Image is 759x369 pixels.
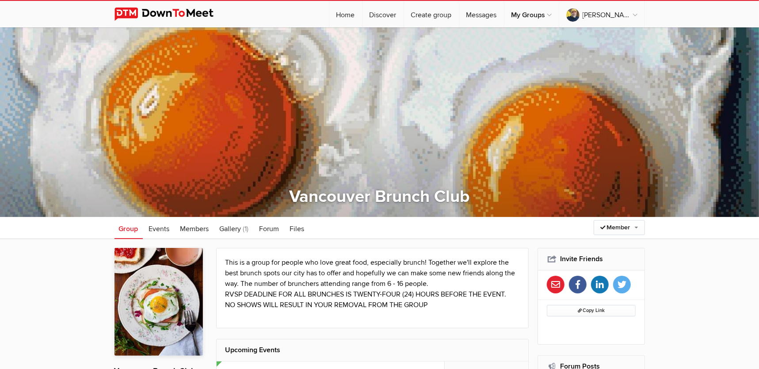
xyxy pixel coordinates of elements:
[114,8,227,21] img: DownToMeet
[255,217,284,239] a: Forum
[578,308,605,313] span: Copy Link
[329,1,362,27] a: Home
[176,217,214,239] a: Members
[362,1,404,27] a: Discover
[559,1,645,27] a: [PERSON_NAME]
[114,217,143,239] a: Group
[547,248,636,270] h2: Invite Friends
[225,257,520,310] p: This is a group for people who love great food, especially brunch! Together we'll explore the bes...
[286,217,309,239] a: Files
[259,224,279,233] span: Forum
[149,224,170,233] span: Events
[114,248,203,356] img: Vancouver Brunch Club
[290,224,305,233] span: Files
[504,1,559,27] a: My Groups
[220,224,241,233] span: Gallery
[180,224,209,233] span: Members
[243,224,249,233] span: (1)
[225,339,520,361] h2: Upcoming Events
[459,1,504,27] a: Messages
[404,1,459,27] a: Create group
[215,217,253,239] a: Gallery (1)
[594,220,645,235] a: Member
[145,217,174,239] a: Events
[547,305,636,316] button: Copy Link
[119,224,138,233] span: Group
